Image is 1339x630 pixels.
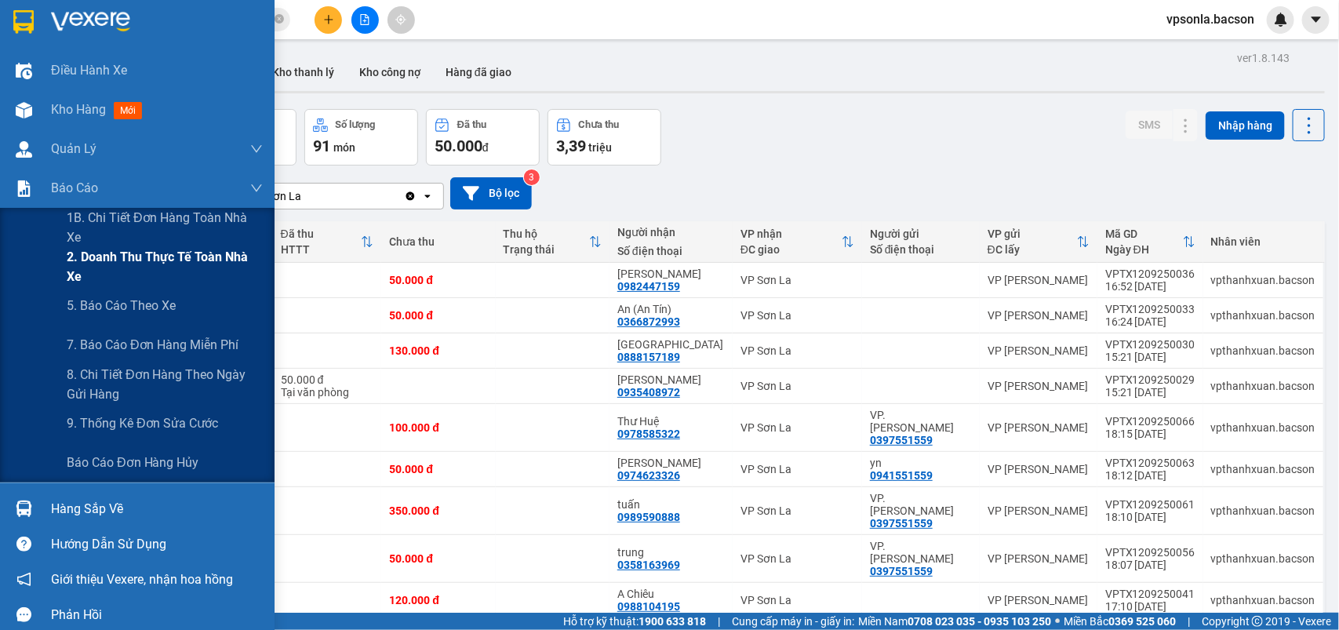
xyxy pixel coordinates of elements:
[548,109,661,166] button: Chưa thu3,39 triệu
[617,546,725,559] div: trung
[395,14,406,25] span: aim
[1211,552,1315,565] div: vpthanhxuan.bacson
[870,457,972,469] div: yn
[1274,13,1288,27] img: icon-new-feature
[988,594,1090,606] div: VP [PERSON_NAME]
[1105,457,1195,469] div: VPTX1209250063
[870,243,972,256] div: Số điện thoại
[988,463,1090,475] div: VP [PERSON_NAME]
[273,221,382,263] th: Toggle SortBy
[16,102,32,118] img: warehouse-icon
[51,60,127,80] span: Điều hành xe
[1211,235,1315,248] div: Nhân viên
[1105,228,1183,240] div: Mã GD
[1105,588,1195,600] div: VPTX1209250041
[1252,616,1263,627] span: copyright
[16,180,32,197] img: solution-icon
[617,415,725,428] div: Thư Huệ
[740,594,854,606] div: VP Sơn La
[740,463,854,475] div: VP Sơn La
[1097,221,1203,263] th: Toggle SortBy
[504,228,589,240] div: Thu hộ
[389,309,487,322] div: 50.000 đ
[988,380,1090,392] div: VP [PERSON_NAME]
[1105,243,1183,256] div: Ngày ĐH
[275,13,284,27] span: close-circle
[1105,338,1195,351] div: VPTX1209250030
[870,492,972,517] div: VP. trương định
[988,243,1077,256] div: ĐC lấy
[313,137,330,155] span: 91
[496,221,609,263] th: Toggle SortBy
[740,380,854,392] div: VP Sơn La
[147,38,656,58] li: Số 378 [PERSON_NAME] ( trong nhà khách [GEOGRAPHIC_DATA])
[988,421,1090,434] div: VP [PERSON_NAME]
[347,53,433,91] button: Kho công nợ
[1237,49,1290,67] div: ver 1.8.143
[870,540,972,565] div: VP. trương định
[1154,9,1267,29] span: vpsonla.bacson
[617,245,725,257] div: Số điện thoại
[988,274,1090,286] div: VP [PERSON_NAME]
[1211,344,1315,357] div: vpthanhxuan.bacson
[389,463,487,475] div: 50.000 đ
[617,268,725,280] div: xuân hạnh
[389,344,487,357] div: 130.000 đ
[450,177,532,209] button: Bộ lọc
[617,428,680,440] div: 0978585322
[733,221,862,263] th: Toggle SortBy
[1105,303,1195,315] div: VPTX1209250033
[1211,421,1315,434] div: vpthanhxuan.bacson
[333,141,355,154] span: món
[433,53,524,91] button: Hàng đã giao
[740,309,854,322] div: VP Sơn La
[740,243,842,256] div: ĐC giao
[617,588,725,600] div: A Chiêu
[51,178,98,198] span: Báo cáo
[404,190,417,202] svg: Clear value
[1105,351,1195,363] div: 15:21 [DATE]
[1188,613,1190,630] span: |
[389,594,487,606] div: 120.000 đ
[1105,373,1195,386] div: VPTX1209250029
[639,615,706,628] strong: 1900 633 818
[67,335,239,355] span: 7. Báo cáo đơn hàng miễn phí
[1309,13,1323,27] span: caret-down
[524,169,540,185] sup: 3
[51,102,106,117] span: Kho hàng
[504,243,589,256] div: Trạng thái
[389,552,487,565] div: 50.000 đ
[250,182,263,195] span: down
[870,469,933,482] div: 0941551559
[579,119,620,130] div: Chưa thu
[617,498,725,511] div: tuấn
[988,504,1090,517] div: VP [PERSON_NAME]
[1064,613,1176,630] span: Miền Bắc
[980,221,1097,263] th: Toggle SortBy
[617,373,725,386] div: hồng ngọc
[617,386,680,399] div: 0935408972
[556,137,586,155] span: 3,39
[1105,386,1195,399] div: 15:21 [DATE]
[1206,111,1285,140] button: Nhập hàng
[16,537,31,552] span: question-circle
[617,351,680,363] div: 0888157189
[1105,415,1195,428] div: VPTX1209250066
[1211,309,1315,322] div: vpthanhxuan.bacson
[1108,615,1176,628] strong: 0369 525 060
[67,453,199,472] span: Báo cáo đơn hàng hủy
[304,109,418,166] button: Số lượng91món
[617,469,680,482] div: 0974623326
[563,613,706,630] span: Hỗ trợ kỹ thuật:
[389,235,487,248] div: Chưa thu
[16,501,32,517] img: warehouse-icon
[147,58,656,78] li: Hotline: 0965551559
[281,228,362,240] div: Đã thu
[250,143,263,155] span: down
[988,552,1090,565] div: VP [PERSON_NAME]
[1105,498,1195,511] div: VPTX1209250061
[51,570,233,589] span: Giới thiệu Vexere, nhận hoa hồng
[1055,618,1060,625] span: ⚪️
[740,504,854,517] div: VP Sơn La
[250,188,301,204] div: VP Sơn La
